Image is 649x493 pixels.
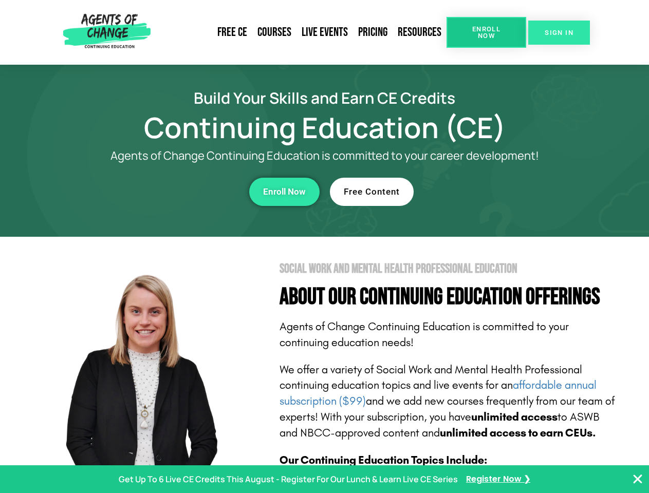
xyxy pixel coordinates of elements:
p: Agents of Change Continuing Education is committed to your career development! [73,149,577,162]
span: Agents of Change Continuing Education is committed to your continuing education needs! [280,320,569,349]
h2: Build Your Skills and Earn CE Credits [32,90,618,105]
nav: Menu [155,21,447,44]
span: Free Content [344,187,400,196]
a: Resources [393,21,447,44]
b: Our Continuing Education Topics Include: [280,453,487,467]
a: Register Now ❯ [466,472,530,487]
a: Enroll Now [447,17,526,48]
span: SIGN IN [545,29,573,36]
p: Get Up To 6 Live CE Credits This August - Register For Our Lunch & Learn Live CE Series [119,472,458,487]
a: Enroll Now [249,178,320,206]
p: We offer a variety of Social Work and Mental Health Professional continuing education topics and ... [280,362,618,441]
a: Free CE [212,21,252,44]
span: Enroll Now [263,187,306,196]
a: Pricing [353,21,393,44]
h2: Social Work and Mental Health Professional Education [280,262,618,275]
a: Free Content [330,178,414,206]
a: SIGN IN [528,21,590,45]
b: unlimited access [471,410,558,424]
span: Enroll Now [463,26,510,39]
a: Courses [252,21,296,44]
button: Close Banner [632,473,644,485]
a: Live Events [296,21,353,44]
h1: Continuing Education (CE) [32,116,618,139]
b: unlimited access to earn CEUs. [440,426,596,440]
h4: About Our Continuing Education Offerings [280,286,618,309]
